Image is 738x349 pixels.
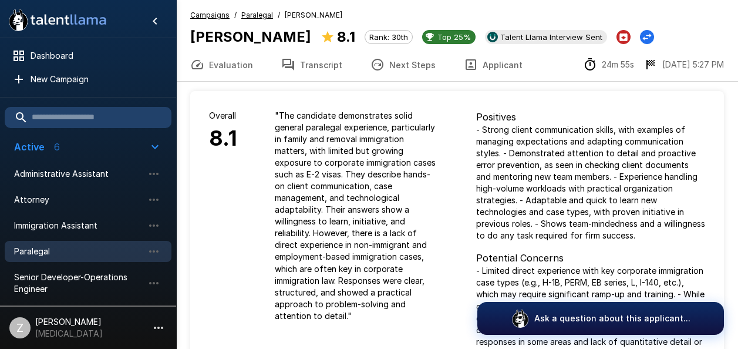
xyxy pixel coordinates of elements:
p: Overall [209,110,237,122]
button: Evaluation [176,48,267,81]
button: Next Steps [356,48,450,81]
div: The time between starting and completing the interview [583,58,634,72]
p: - Strong client communication skills, with examples of managing expectations and adapting communi... [476,124,706,241]
b: [PERSON_NAME] [190,28,311,45]
span: / [234,9,237,21]
u: Paralegal [241,11,273,19]
p: 24m 55s [602,59,634,71]
button: Archive Applicant [616,30,631,44]
button: Applicant [450,48,537,81]
p: Ask a question about this applicant... [534,313,690,324]
div: The date and time when the interview was completed [643,58,724,72]
p: Positives [476,110,706,124]
span: [PERSON_NAME] [285,9,342,21]
img: logo_glasses@2x.png [511,309,530,328]
div: View profile in UKG [485,30,607,44]
u: Campaigns [190,11,230,19]
button: Change Stage [640,30,654,44]
b: 8.1 [337,28,355,45]
button: Transcript [267,48,356,81]
span: Talent Llama Interview Sent [496,32,607,42]
h6: 8.1 [209,122,237,156]
span: Top 25% [433,32,476,42]
span: / [278,9,280,21]
img: ukg_logo.jpeg [487,32,498,42]
p: Potential Concerns [476,251,706,265]
p: " The candidate demonstrates solid general paralegal experience, particularly in family and remov... [275,110,439,321]
button: Ask a question about this applicant... [477,302,724,335]
span: Rank: 30th [365,32,412,42]
p: [DATE] 5:27 PM [662,59,724,71]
